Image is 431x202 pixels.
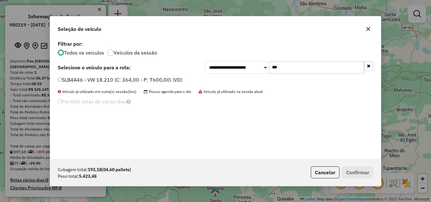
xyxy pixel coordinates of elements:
[114,50,157,55] label: Veículos da sessão
[102,167,131,172] span: (04,60 pallets)
[58,99,62,103] input: Permitir rotas de vários dias
[58,173,79,180] span: Peso total:
[198,89,263,94] span: Veículo já utilizado na sessão atual
[58,95,131,107] label: Permitir rotas de vários dias
[79,173,97,180] strong: 5.423,48
[58,64,131,71] strong: Selecione o veículo para a rota:
[311,166,339,178] button: Cancelar
[58,40,373,48] label: Filtrar por:
[127,99,131,104] i: Selecione pelo menos um veículo
[58,25,101,33] span: Seleção de veículo
[58,78,62,82] input: SLB4A46 - VW 18.210 (C: 364,00 - P: 7600,00) (VD)
[88,166,131,173] strong: 193,18
[64,50,104,55] label: Todos os veiculos
[144,89,191,94] span: Possui agenda para o dia
[58,76,182,84] label: SLB4A46 - VW 18.210 (C: 364,00 - P: 7600,00) (VD)
[58,166,88,173] span: Cubagem total:
[58,89,136,94] span: Veículo já utilizado em outra(s) sessão(ões)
